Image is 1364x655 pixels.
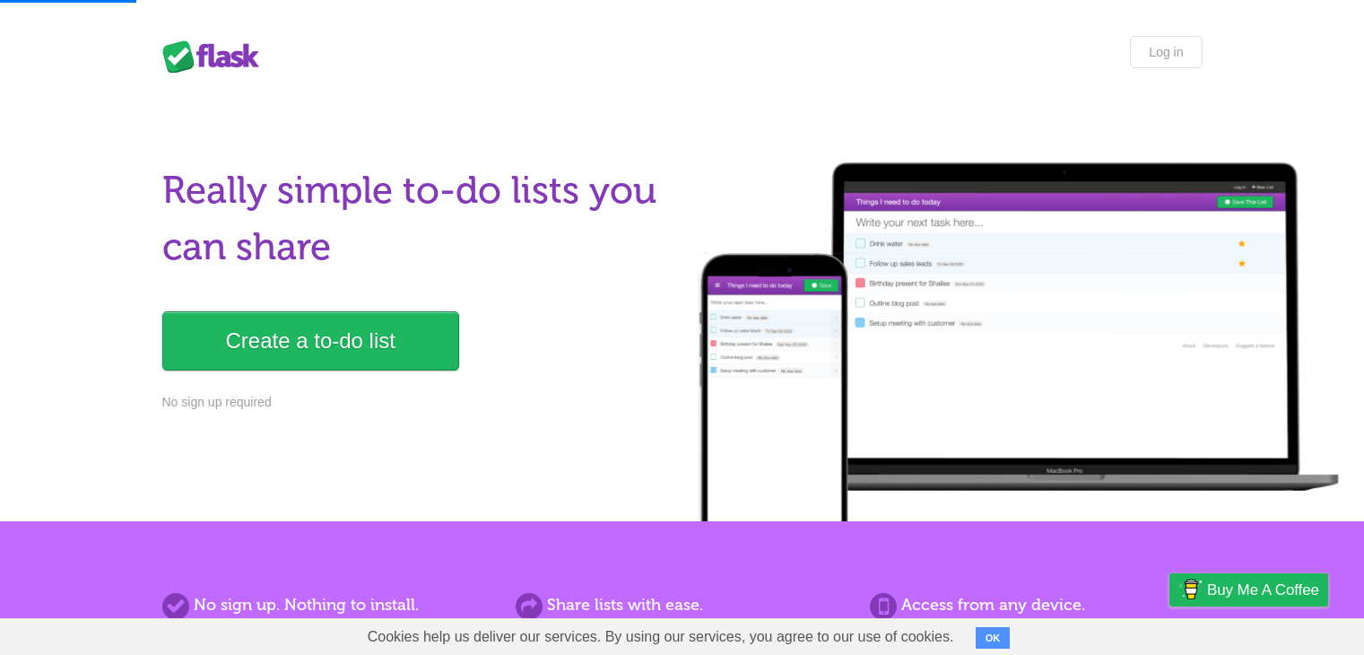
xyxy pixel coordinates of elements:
h1: Really simple to-do lists you can share [162,162,672,275]
a: Create a to-do list [162,311,459,371]
h2: Access from any device. [870,593,1202,617]
p: No sign up required [162,393,672,412]
span: Buy me a coffee [1207,574,1319,606]
img: Buy me a coffee [1178,574,1203,605]
a: Log in [1130,36,1202,68]
a: Buy me a coffee [1169,573,1328,607]
div: Flask Lists [162,40,270,73]
h2: Share lists with ease. [516,593,847,617]
h2: No sign up. Nothing to install. [162,593,494,617]
button: OK [976,627,1011,649]
span: Cookies help us deliver our services. By using our services, you agree to our use of cookies. [350,619,972,655]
